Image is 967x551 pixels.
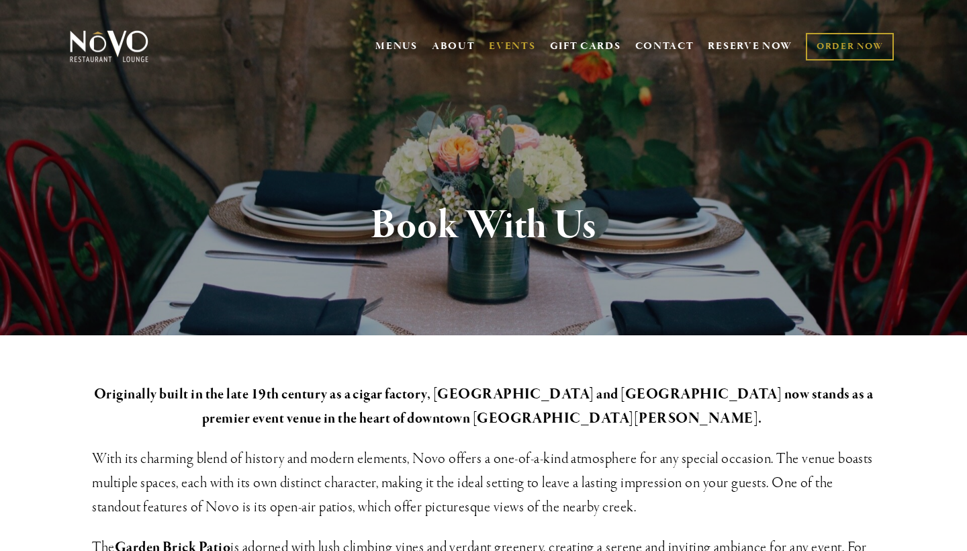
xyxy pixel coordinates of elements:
a: MENUS [375,40,418,53]
h3: With its charming blend of history and modern elements, Novo offers a one-of-a-kind atmosphere fo... [92,447,875,519]
a: RESERVE NOW [708,34,792,59]
a: ABOUT [432,40,475,53]
a: CONTACT [635,34,694,59]
strong: Book With Us [371,200,597,251]
img: Novo Restaurant &amp; Lounge [67,30,151,63]
a: ORDER NOW [806,33,894,60]
strong: Originally built in the late 19th century as a cigar factory, [GEOGRAPHIC_DATA] and [GEOGRAPHIC_D... [94,385,876,428]
a: EVENTS [489,40,535,53]
a: GIFT CARDS [550,34,621,59]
